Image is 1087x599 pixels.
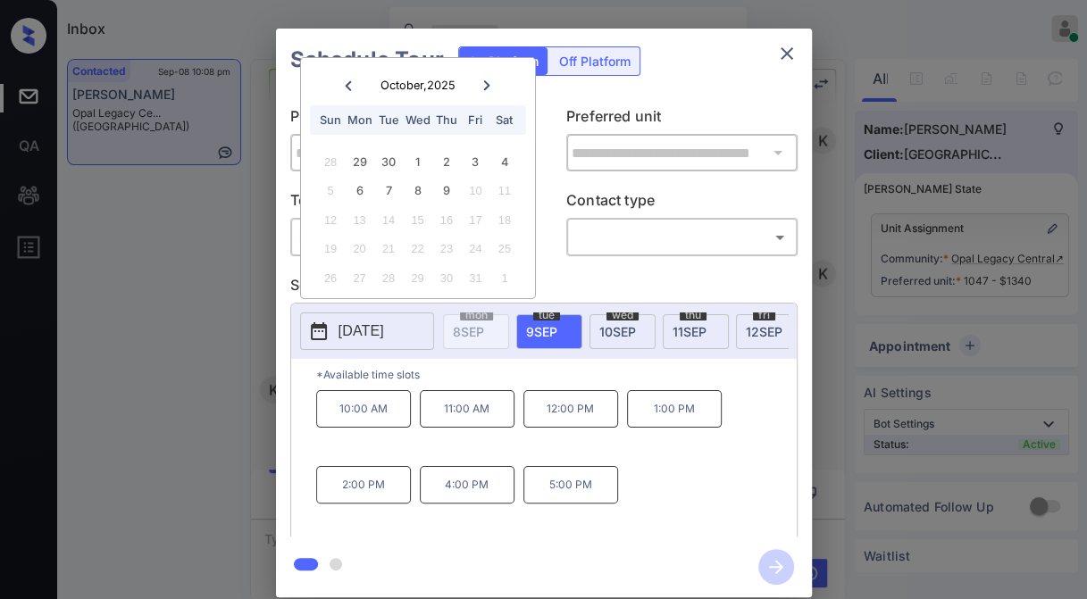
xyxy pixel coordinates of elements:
div: Not available Friday, October 17th, 2025 [464,208,488,232]
h2: Schedule Tour [276,29,458,91]
p: Select slot [290,274,798,303]
p: *Available time slots [316,359,797,390]
div: Not available Tuesday, October 14th, 2025 [376,208,400,232]
button: close [769,36,805,71]
div: Choose Thursday, October 2nd, 2025 [434,150,458,174]
p: [DATE] [339,320,384,342]
span: 12 SEP [746,324,782,339]
div: Not available Friday, October 10th, 2025 [464,179,488,203]
div: Off Platform [550,47,640,75]
div: Not available Tuesday, October 21st, 2025 [376,237,400,261]
div: Not available Monday, October 13th, 2025 [347,208,372,232]
div: Not available Thursday, October 23rd, 2025 [434,237,458,261]
div: Thu [434,108,458,132]
div: Not available Wednesday, October 29th, 2025 [406,266,430,290]
div: Not available Thursday, October 30th, 2025 [434,266,458,290]
p: Preferred unit [566,105,798,134]
div: Choose Monday, October 6th, 2025 [347,179,372,203]
div: Choose Friday, October 3rd, 2025 [464,150,488,174]
div: On Platform [459,47,548,75]
div: date-select [736,314,802,349]
div: Not available Sunday, September 28th, 2025 [318,150,342,174]
div: Tue [376,108,400,132]
div: Mon [347,108,372,132]
div: Not available Saturday, November 1st, 2025 [492,266,516,290]
div: Sat [492,108,516,132]
div: Not available Wednesday, October 15th, 2025 [406,208,430,232]
div: Wed [406,108,430,132]
div: Not available Sunday, October 26th, 2025 [318,266,342,290]
div: Not available Monday, October 27th, 2025 [347,266,372,290]
p: 10:00 AM [316,390,411,428]
div: date-select [516,314,582,349]
div: Choose Tuesday, September 30th, 2025 [376,150,400,174]
div: Not available Sunday, October 12th, 2025 [318,208,342,232]
span: fri [753,310,775,320]
button: [DATE] [300,312,434,350]
div: Choose Tuesday, October 7th, 2025 [376,179,400,203]
p: Contact type [566,189,798,218]
p: 2:00 PM [316,466,411,503]
div: Sun [318,108,342,132]
span: 9 SEP [526,324,557,339]
div: In Person [295,222,517,252]
p: Tour type [290,189,522,218]
p: 11:00 AM [420,390,514,428]
div: Not available Tuesday, October 28th, 2025 [376,266,400,290]
div: date-select [663,314,729,349]
p: 5:00 PM [523,466,618,503]
div: month 2025-10 [306,147,529,292]
div: Not available Saturday, October 18th, 2025 [492,208,516,232]
div: Not available Friday, October 31st, 2025 [464,266,488,290]
div: Not available Monday, October 20th, 2025 [347,237,372,261]
span: 10 SEP [599,324,636,339]
span: 11 SEP [673,324,707,339]
div: Fri [464,108,488,132]
div: October , 2025 [380,79,455,92]
div: Choose Saturday, October 4th, 2025 [492,150,516,174]
p: 4:00 PM [420,466,514,503]
div: Choose Thursday, October 9th, 2025 [434,179,458,203]
div: Not available Saturday, October 25th, 2025 [492,237,516,261]
div: date-select [589,314,656,349]
span: wed [606,310,639,320]
div: Not available Sunday, October 5th, 2025 [318,179,342,203]
span: thu [680,310,707,320]
div: Not available Wednesday, October 22nd, 2025 [406,237,430,261]
div: Choose Monday, September 29th, 2025 [347,150,372,174]
p: Preferred community [290,105,522,134]
button: btn-next [748,544,805,590]
p: 12:00 PM [523,390,618,428]
span: tue [533,310,560,320]
div: Not available Saturday, October 11th, 2025 [492,179,516,203]
div: Not available Sunday, October 19th, 2025 [318,237,342,261]
div: Choose Wednesday, October 8th, 2025 [406,179,430,203]
div: Not available Friday, October 24th, 2025 [464,237,488,261]
div: Choose Wednesday, October 1st, 2025 [406,150,430,174]
div: Not available Thursday, October 16th, 2025 [434,208,458,232]
p: 1:00 PM [627,390,722,428]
